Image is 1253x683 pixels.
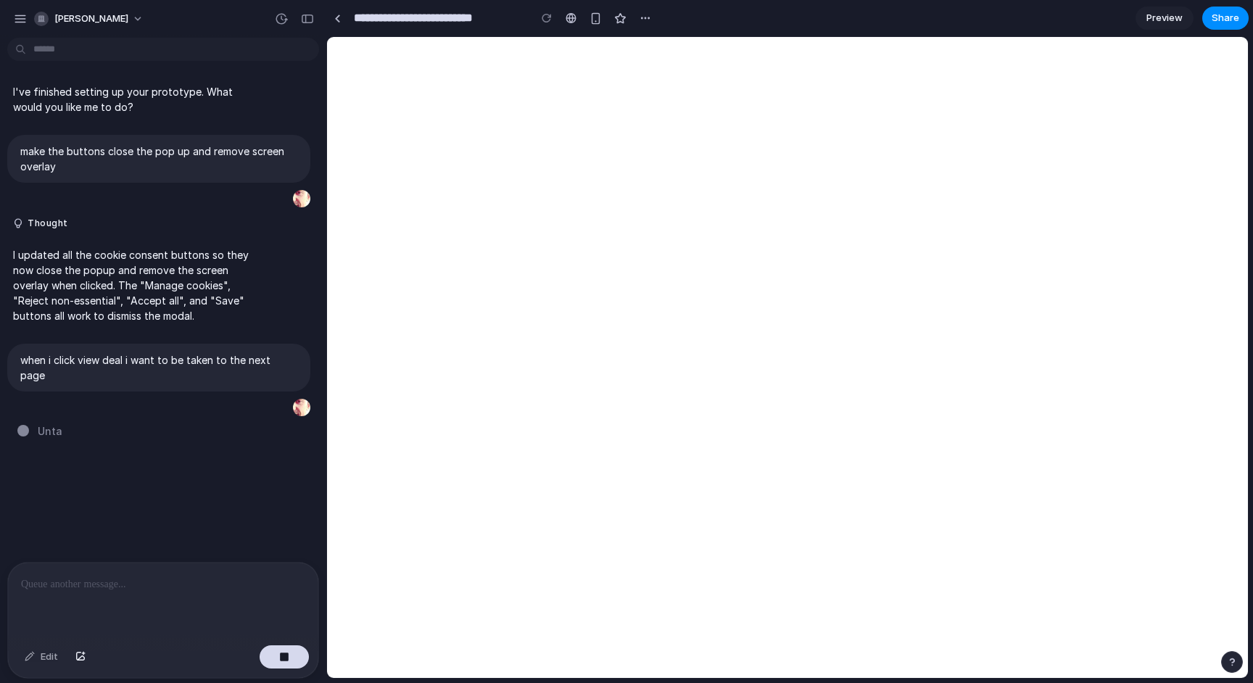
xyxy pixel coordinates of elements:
[13,247,255,323] p: I updated all the cookie consent buttons so they now close the popup and remove the screen overla...
[1146,11,1183,25] span: Preview
[54,12,128,26] span: [PERSON_NAME]
[1136,7,1194,30] a: Preview
[38,423,62,439] span: Unta
[1202,7,1249,30] button: Share
[20,352,297,383] p: when i click view deal i want to be taken to the next page
[13,84,255,115] p: I've finished setting up your prototype. What would you like me to do?
[28,7,151,30] button: [PERSON_NAME]
[20,144,297,174] p: make the buttons close the pop up and remove screen overlay
[1212,11,1239,25] span: Share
